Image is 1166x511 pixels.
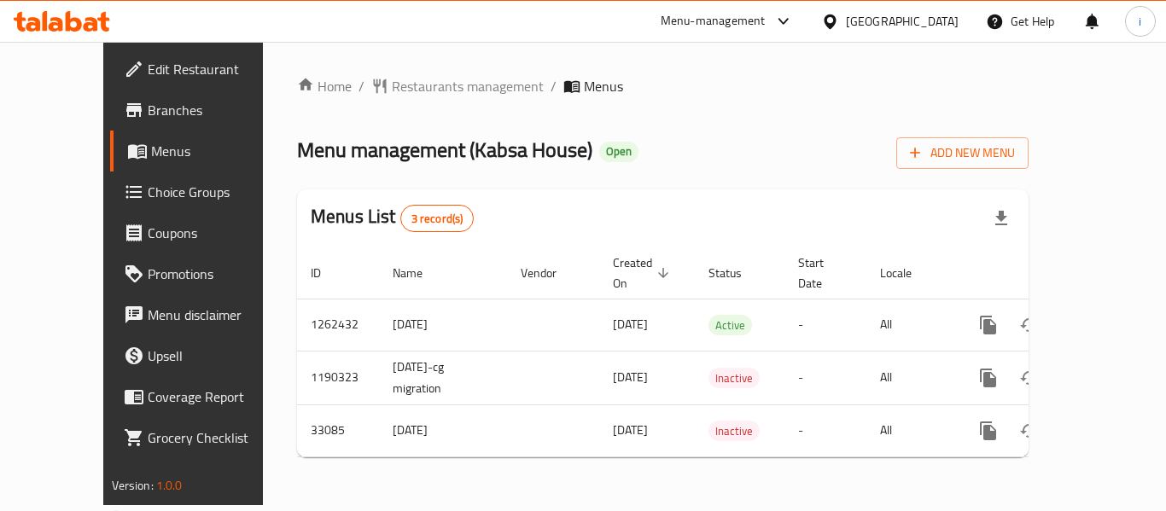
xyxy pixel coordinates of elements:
a: Menu disclaimer [110,294,298,335]
div: [GEOGRAPHIC_DATA] [846,12,959,31]
td: All [866,351,954,404]
span: Status [708,263,764,283]
span: Restaurants management [392,76,544,96]
td: [DATE]-cg migration [379,351,507,404]
button: more [968,410,1009,451]
td: - [784,299,866,351]
td: [DATE] [379,404,507,456]
a: Home [297,76,352,96]
a: Grocery Checklist [110,417,298,458]
button: Change Status [1009,357,1050,398]
button: Add New Menu [896,137,1029,169]
span: Name [393,263,445,283]
span: Edit Restaurant [148,59,284,79]
span: [DATE] [613,419,648,441]
div: Menu-management [661,11,766,32]
span: Coupons [148,223,284,243]
span: Menus [151,141,284,161]
span: Inactive [708,369,760,388]
td: [DATE] [379,299,507,351]
span: [DATE] [613,366,648,388]
span: Open [599,144,638,159]
span: Locale [880,263,934,283]
button: more [968,357,1009,398]
span: Choice Groups [148,182,284,202]
div: Active [708,315,752,335]
span: Promotions [148,264,284,284]
a: Edit Restaurant [110,49,298,90]
span: 1.0.0 [156,474,183,496]
span: Version: [112,474,154,496]
span: Upsell [148,346,284,366]
table: enhanced table [297,247,1146,457]
span: Active [708,316,752,335]
a: Coverage Report [110,376,298,417]
span: 3 record(s) [401,211,474,227]
span: Menu disclaimer [148,305,284,325]
th: Actions [954,247,1146,299]
div: Open [599,142,638,162]
td: 1190323 [297,351,379,404]
span: i [1139,12,1141,31]
a: Coupons [110,212,298,253]
td: 33085 [297,404,379,456]
a: Branches [110,90,298,131]
a: Menus [110,131,298,171]
div: Inactive [708,368,760,388]
span: Grocery Checklist [148,427,284,448]
a: Promotions [110,253,298,294]
span: Branches [148,100,284,120]
a: Upsell [110,335,298,376]
span: Created On [613,253,674,293]
nav: breadcrumb [297,76,1029,96]
div: Export file [981,198,1022,239]
td: 1262432 [297,299,379,351]
td: All [866,299,954,351]
span: Vendor [521,263,579,283]
td: - [784,351,866,404]
div: Total records count [400,205,475,232]
td: All [866,404,954,456]
div: Inactive [708,421,760,441]
span: Start Date [798,253,846,293]
span: ID [311,263,343,283]
button: Change Status [1009,410,1050,451]
span: Menus [584,76,623,96]
span: [DATE] [613,313,648,335]
span: Coverage Report [148,386,284,407]
button: Change Status [1009,305,1050,346]
span: Menu management ( Kabsa House ) [297,131,592,169]
td: - [784,404,866,456]
h2: Menus List [311,204,474,232]
span: Add New Menu [910,142,1015,164]
span: Inactive [708,421,760,441]
li: / [359,76,364,96]
button: more [968,305,1009,346]
li: / [551,76,557,96]
a: Restaurants management [371,76,544,96]
a: Choice Groups [110,171,298,212]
